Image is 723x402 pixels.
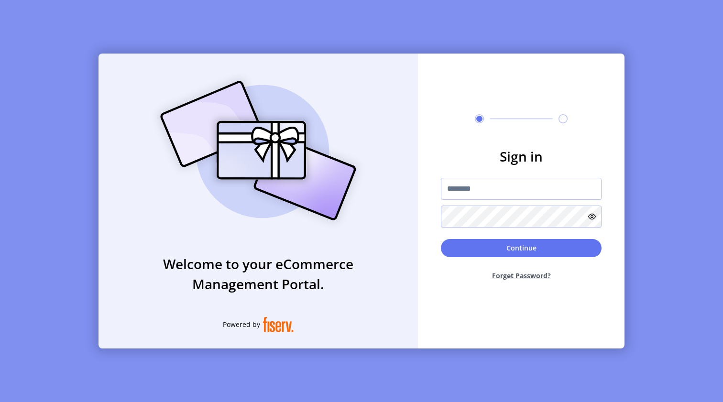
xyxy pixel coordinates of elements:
span: Powered by [223,319,260,329]
button: Continue [441,239,602,257]
img: card_Illustration.svg [146,70,371,231]
h3: Welcome to your eCommerce Management Portal. [99,254,418,294]
h3: Sign in [441,146,602,166]
button: Forget Password? [441,263,602,288]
